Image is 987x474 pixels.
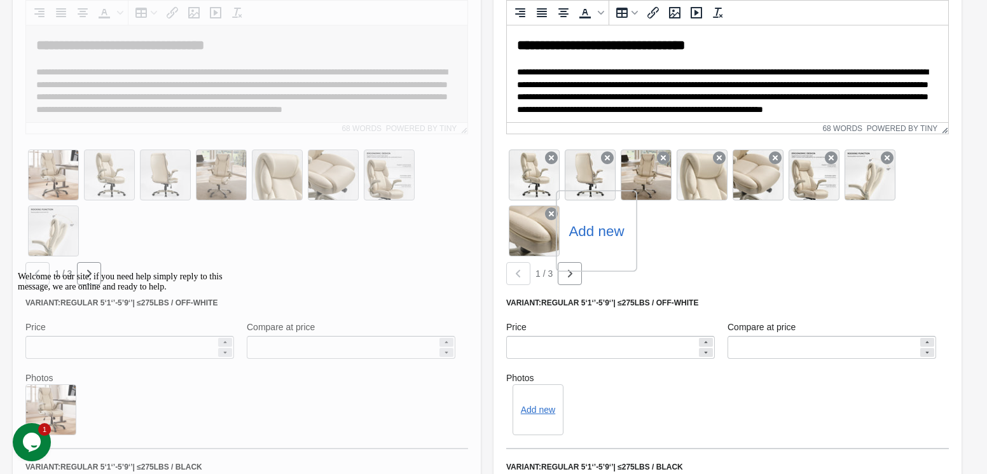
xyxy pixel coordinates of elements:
[506,462,949,472] div: Variant: Regular 5‘1‘’-5’9‘’| ≤275lbs / Black
[506,372,949,384] label: Photos
[5,5,234,25] div: Welcome to our site, if you need help simply reply to this message, we are online and ready to help.
[521,405,555,415] button: Add new
[822,124,862,133] button: 68 words
[612,2,642,24] button: Table
[569,221,624,241] label: Add new
[506,321,527,333] label: Price
[507,25,948,122] iframe: Rich Text Area. Press ALT-0 for help.
[13,423,53,461] iframe: chat widget
[642,2,664,24] button: Insert/edit link
[686,2,707,24] button: Insert/edit media
[664,2,686,24] button: Insert/edit image
[553,2,574,24] button: Align center
[574,2,606,24] div: Text color
[535,268,553,279] span: 1 / 3
[5,5,210,25] span: Welcome to our site, if you need help simply reply to this message, we are online and ready to help.
[867,124,938,133] a: Powered by Tiny
[937,123,948,134] div: Resize
[509,2,531,24] button: Align right
[728,321,796,333] label: Compare at price
[13,267,242,417] iframe: chat widget
[531,2,553,24] button: Justify
[707,2,729,24] button: Clear formatting
[506,298,949,308] div: Variant: Regular 5‘1‘’-5’9‘’| ≤275lbs / Off-White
